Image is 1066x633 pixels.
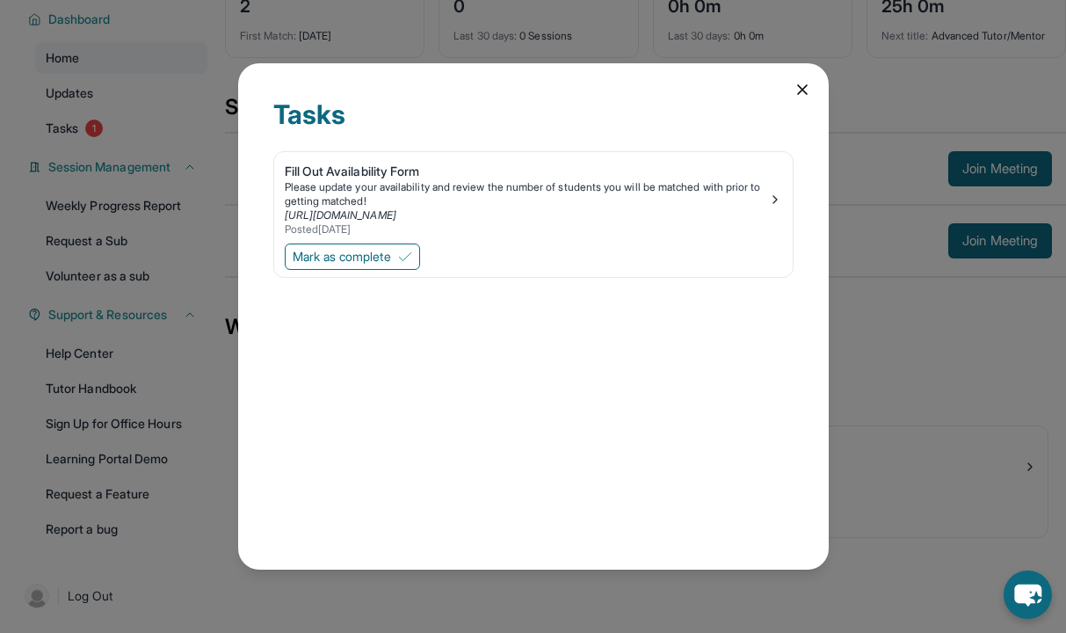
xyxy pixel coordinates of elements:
[285,244,420,270] button: Mark as complete
[1004,571,1052,619] button: chat-button
[398,250,412,264] img: Mark as complete
[285,180,768,208] div: Please update your availability and review the number of students you will be matched with prior ...
[285,163,768,180] div: Fill Out Availability Form
[273,98,794,151] div: Tasks
[274,152,793,240] a: Fill Out Availability FormPlease update your availability and review the number of students you w...
[293,248,391,266] span: Mark as complete
[285,222,768,236] div: Posted [DATE]
[285,208,396,222] a: [URL][DOMAIN_NAME]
